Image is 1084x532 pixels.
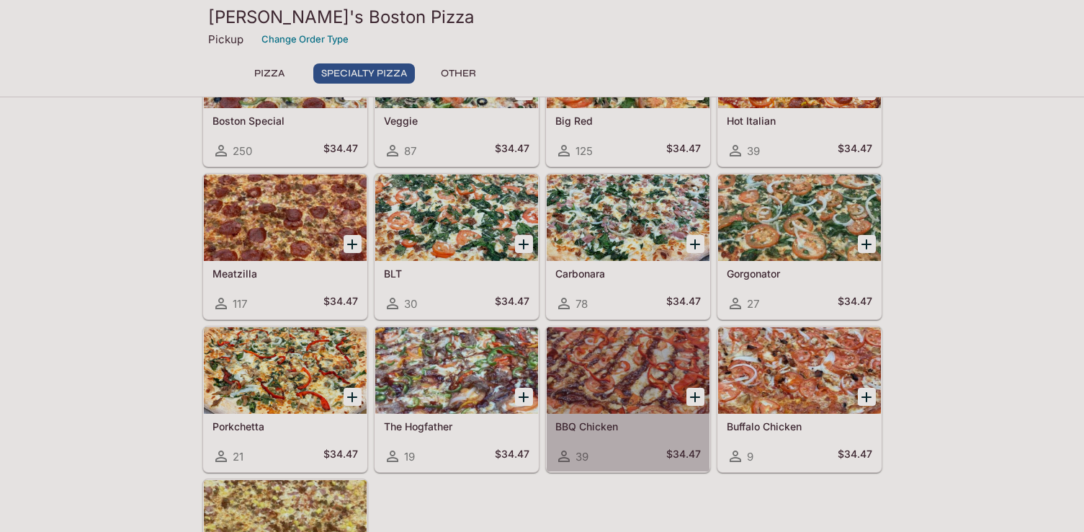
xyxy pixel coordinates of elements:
button: Change Order Type [255,28,355,50]
h5: Veggie [384,115,529,127]
a: Meatzilla117$34.47 [203,174,367,319]
div: BLT [375,174,538,261]
h5: Big Red [555,115,701,127]
h5: $34.47 [495,448,529,465]
div: Big Red [547,22,709,108]
button: Add Gorgonator [858,235,876,253]
h5: $34.47 [838,448,872,465]
button: Add Meatzilla [344,235,362,253]
h5: $34.47 [666,142,701,159]
span: 125 [575,144,593,158]
h5: Hot Italian [727,115,872,127]
span: 87 [404,144,416,158]
a: The Hogfather19$34.47 [375,327,539,472]
h5: $34.47 [666,448,701,465]
h5: BLT [384,267,529,280]
span: 30 [404,297,417,311]
span: 250 [233,144,252,158]
a: Carbonara78$34.47 [546,174,710,319]
h5: Buffalo Chicken [727,420,872,433]
h5: $34.47 [838,295,872,312]
h5: Porkchetta [212,420,358,433]
h5: $34.47 [666,295,701,312]
span: 27 [747,297,759,311]
button: Add The Hogfather [515,388,533,406]
h5: Boston Special [212,115,358,127]
h5: $34.47 [838,142,872,159]
h5: Meatzilla [212,267,358,280]
button: Specialty Pizza [313,63,415,84]
div: Gorgonator [718,174,881,261]
h5: The Hogfather [384,420,529,433]
button: Add Porkchetta [344,388,362,406]
div: Veggie [375,22,538,108]
h5: $34.47 [323,448,358,465]
h3: [PERSON_NAME]'s Boston Pizza [208,6,877,28]
div: Porkchetta [204,327,367,414]
button: Add BBQ Chicken [686,388,704,406]
div: Meatzilla [204,174,367,261]
button: Other [426,63,491,84]
button: Add Carbonara [686,235,704,253]
span: 19 [404,450,415,464]
h5: $34.47 [323,142,358,159]
span: 39 [575,450,588,464]
a: BBQ Chicken39$34.47 [546,327,710,472]
h5: Gorgonator [727,267,872,280]
button: Add BLT [515,235,533,253]
p: Pickup [208,32,243,46]
div: Boston Special [204,22,367,108]
span: 39 [747,144,760,158]
h5: $34.47 [495,295,529,312]
button: Pizza [237,63,302,84]
h5: $34.47 [495,142,529,159]
span: 78 [575,297,588,311]
h5: $34.47 [323,295,358,312]
span: 117 [233,297,247,311]
div: Buffalo Chicken [718,327,881,414]
div: BBQ Chicken [547,327,709,414]
h5: Carbonara [555,267,701,280]
div: Carbonara [547,174,709,261]
h5: BBQ Chicken [555,420,701,433]
button: Add Buffalo Chicken [858,388,876,406]
a: Gorgonator27$34.47 [717,174,882,319]
span: 9 [747,450,753,464]
div: The Hogfather [375,327,538,414]
span: 21 [233,450,243,464]
a: Porkchetta21$34.47 [203,327,367,472]
a: Buffalo Chicken9$34.47 [717,327,882,472]
a: BLT30$34.47 [375,174,539,319]
div: Hot Italian [718,22,881,108]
